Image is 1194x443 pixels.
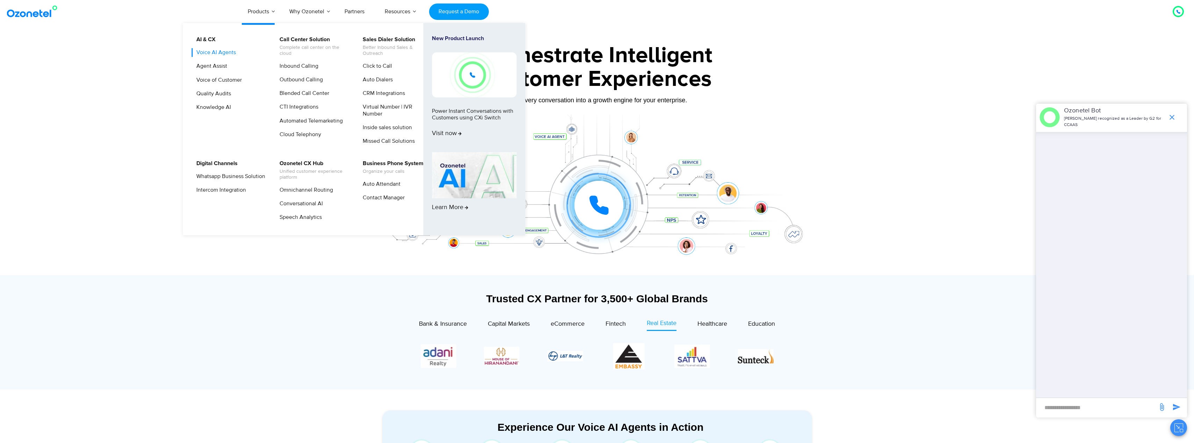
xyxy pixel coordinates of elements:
img: AI [432,152,516,198]
a: Capital Markets [488,319,530,331]
a: Conversational AI [275,199,324,208]
img: header [1040,107,1060,127]
div: Customer Experiences [379,62,816,96]
span: Bank & Insurance [419,320,467,328]
a: Education [748,319,775,331]
a: Speech Analytics [275,213,323,222]
div: Orchestrate Intelligent [379,44,816,67]
a: New Product LaunchPower Instant Conversations with Customers using CXi SwitchVisit now [432,35,516,149]
a: Inside sales solution [358,123,413,132]
span: Unified customer experience platform [280,169,348,180]
a: Call Center SolutionComplete call center on the cloud [275,35,349,58]
a: Voice AI Agents [192,48,237,57]
div: Trusted CX Partner for 3,500+ Global Brands [382,293,812,305]
a: Request a Demo [429,3,489,20]
a: AI & CX [192,35,217,44]
a: Intercom Integration [192,186,247,194]
a: Missed Call Solutions [358,137,416,146]
span: Organize your calls [363,169,424,175]
a: Blended Call Center [275,89,330,98]
a: Auto Dialers [358,75,394,84]
span: Better Inbound Sales & Outreach [363,45,432,57]
span: send message [1170,400,1184,414]
a: Agent Assist [192,62,228,71]
a: Virtual Number | IVR Number [358,103,433,118]
a: Fintech [606,319,626,331]
a: Omnichannel Routing [275,186,334,194]
img: New-Project-17.png [432,52,516,97]
button: Close chat [1170,419,1187,436]
span: Education [748,320,775,328]
span: Fintech [606,320,626,328]
span: Visit now [432,130,462,138]
a: CTI Integrations [275,103,319,111]
p: Ozonetel Bot [1064,106,1164,116]
a: Business Phone SystemOrganize your calls [358,159,425,176]
a: Sales Dialer SolutionBetter Inbound Sales & Outreach [358,35,433,58]
span: send message [1155,400,1169,414]
div: 6 / 28 [420,344,456,368]
a: Whatsapp Business Solution [192,172,266,181]
a: Real Estate [647,319,676,331]
a: Auto Attendant [358,180,401,189]
div: Image Carousel [421,338,774,374]
span: Complete call center on the cloud [280,45,348,57]
a: Knowledge AI [192,103,232,112]
a: Ozonetel CX HubUnified customer experience platform [275,159,349,182]
img: Picture41.png [548,351,583,361]
img: Picture42.png [613,343,644,369]
img: Picture44.jpg [738,349,774,363]
img: Picture39.jpg [420,344,456,368]
span: eCommerce [551,320,585,328]
div: 11 / 28 [738,349,774,363]
a: Learn More [432,152,516,223]
a: Contact Manager [358,193,406,202]
a: Digital Channels [192,159,239,168]
img: Picture43.jpg [674,345,710,368]
a: Bank & Insurance [419,319,467,331]
a: Voice of Customer [192,76,243,84]
div: 8 / 28 [548,351,583,361]
div: Turn every conversation into a growth engine for your enterprise. [379,96,816,104]
a: Outbound Calling [275,75,324,84]
span: Learn More [432,204,468,212]
a: eCommerce [551,319,585,331]
a: Cloud Telephony [275,130,322,139]
span: end chat or minimize [1165,110,1179,124]
a: Quality Audits [192,89,232,98]
p: [PERSON_NAME] recognized as a Leader by G2 for CCAAS [1064,116,1164,128]
img: Picture40.png [484,347,520,366]
div: 7 / 28 [484,347,520,366]
a: CRM Integrations [358,89,406,98]
a: Inbound Calling [275,62,319,71]
a: Click to Call [358,62,393,71]
div: 10 / 28 [674,345,710,368]
a: Healthcare [697,319,727,331]
span: Capital Markets [488,320,530,328]
span: Healthcare [697,320,727,328]
a: Automated Telemarketing [275,117,344,125]
div: new-msg-input [1040,401,1154,414]
span: Real Estate [647,319,676,327]
div: 9 / 28 [611,343,646,369]
div: Experience Our Voice AI Agents in Action [389,421,812,433]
